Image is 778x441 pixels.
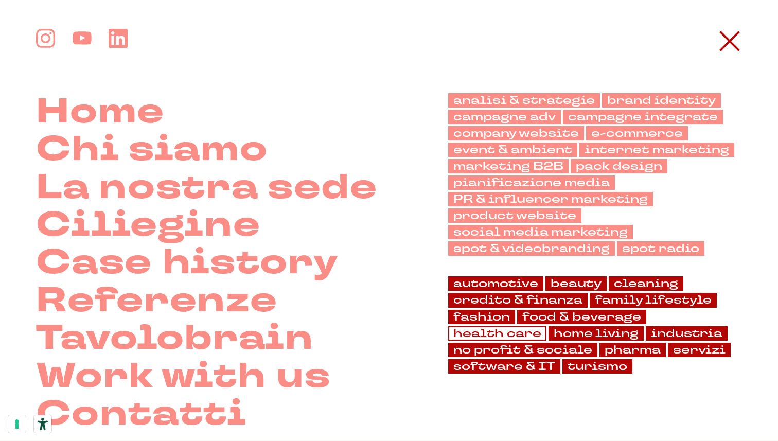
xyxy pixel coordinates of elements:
[36,358,330,395] a: Work with us
[549,326,644,341] a: home living
[586,126,688,140] a: e-commerce
[8,415,26,433] button: Le tue preferenze relative al consenso per le tecnologie di tracciamento
[448,276,543,291] a: automotive
[579,143,734,157] a: internet marketing
[36,131,268,168] a: Chi siamo
[617,241,704,256] a: spot radio
[545,276,607,291] a: beauty
[517,310,646,324] a: food & beverage
[34,415,51,433] button: Strumenti di accessibilità
[16,16,25,25] img: logo_orange.svg
[448,241,615,256] a: spot & videobranding
[118,61,167,67] div: Keyword (traffico)
[599,343,666,357] a: pharma
[448,143,577,157] a: event & ambient
[448,343,597,357] a: no profit & sociale
[36,206,260,244] a: Ciliegine
[448,310,515,324] a: fashion
[55,61,79,67] div: Dominio
[36,395,246,433] a: Contatti
[29,16,50,25] div: v 4.0.25
[448,93,600,108] a: analisi & strategie
[43,60,51,68] img: tab_domain_overview_orange.svg
[448,359,560,374] a: software & IT
[448,192,653,206] a: PR & influencer marketing
[448,175,615,190] a: pianificazione media
[609,276,683,291] a: cleaning
[571,159,667,173] a: pack design
[448,126,584,140] a: company website
[27,27,147,35] div: [PERSON_NAME]: [DOMAIN_NAME]
[448,208,581,223] a: product website
[448,225,633,239] a: social media marketing
[36,93,165,131] a: Home
[668,343,731,357] a: servizi
[646,326,728,341] a: industria
[448,293,588,307] a: credito & finanza
[36,244,338,281] a: Case history
[563,110,723,124] a: campagne integrate
[590,293,717,307] a: family lifestyle
[36,169,377,206] a: La nostra sede
[36,282,277,320] a: Referenze
[16,27,25,35] img: website_grey.svg
[448,159,569,173] a: marketing B2B
[562,359,632,374] a: turismo
[602,93,721,108] a: brand identity
[36,320,313,357] a: Tavolobrain
[448,326,546,341] a: health care
[107,60,115,68] img: tab_keywords_by_traffic_grey.svg
[448,110,561,124] a: campagne adv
